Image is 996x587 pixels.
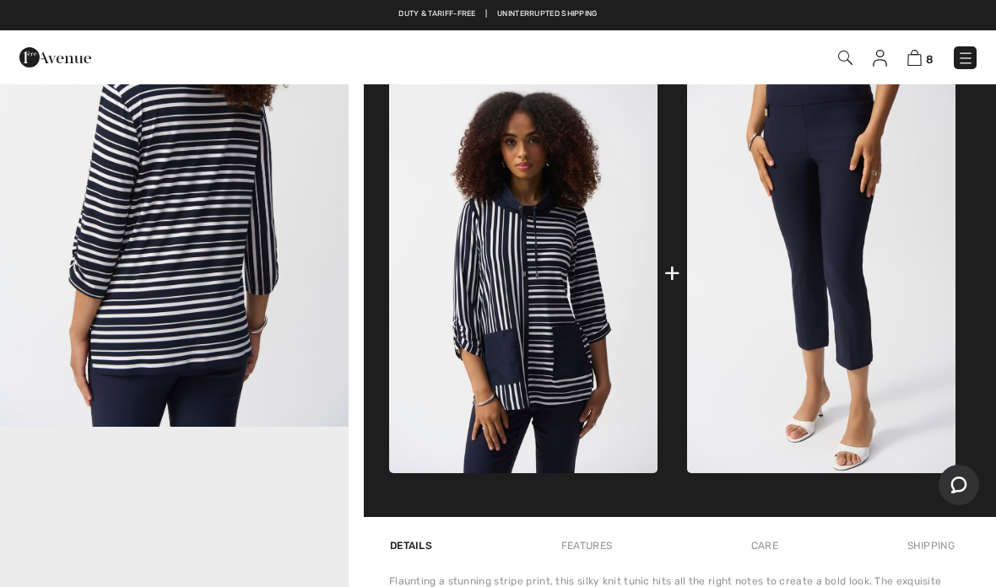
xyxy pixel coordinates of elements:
div: Shipping [903,530,955,561]
a: Duty & tariff-free | Uninterrupted shipping [398,9,597,18]
div: Features [547,530,626,561]
img: 1ère Avenue [19,40,91,74]
div: Details [389,530,436,561]
a: 8 [907,47,934,67]
iframe: Opens a widget where you can chat to one of our agents [939,465,979,507]
a: 1ère Avenue [19,48,91,64]
img: Shopping Bag [907,50,922,66]
div: + [664,254,680,292]
img: Striped Print Tunic Style 251126 [389,72,658,473]
img: Slim Cropped Trousers Style 201536 [687,72,955,473]
img: My Info [873,50,887,67]
span: 8 [926,53,934,66]
div: Care [737,530,793,561]
img: Menu [957,50,974,67]
img: Search [838,51,853,65]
